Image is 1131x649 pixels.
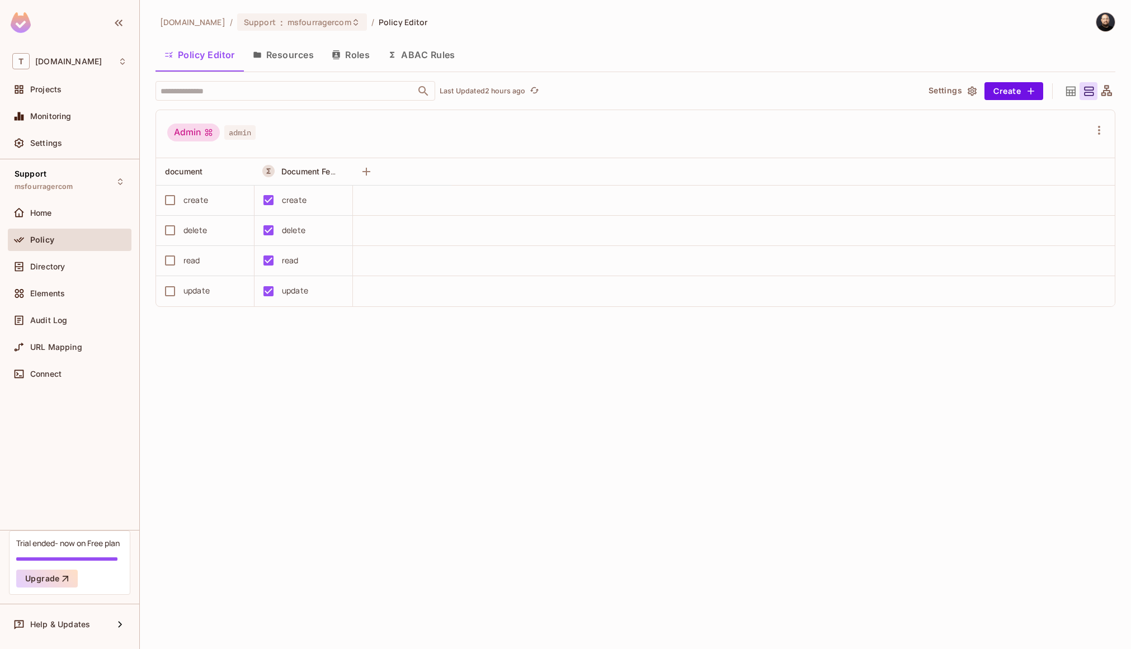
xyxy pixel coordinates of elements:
[183,224,207,236] div: delete
[165,167,202,176] span: document
[224,125,256,140] span: admin
[15,169,46,178] span: Support
[282,254,299,267] div: read
[1096,13,1115,31] img: Thomas kirk
[416,83,431,99] button: Open
[530,86,539,97] span: refresh
[30,343,82,352] span: URL Mapping
[244,41,323,69] button: Resources
[371,17,374,27] li: /
[183,254,200,267] div: read
[155,41,244,69] button: Policy Editor
[440,87,525,96] p: Last Updated 2 hours ago
[35,57,102,66] span: Workspace: tk-permit.io
[183,194,208,206] div: create
[16,570,78,588] button: Upgrade
[527,84,541,98] button: refresh
[281,166,385,177] span: Document Features_Subset
[30,209,52,217] span: Home
[183,285,210,297] div: update
[230,17,233,27] li: /
[30,85,62,94] span: Projects
[924,82,980,100] button: Settings
[379,41,464,69] button: ABAC Rules
[282,285,308,297] div: update
[30,262,65,271] span: Directory
[323,41,379,69] button: Roles
[525,84,541,98] span: Click to refresh data
[379,17,428,27] span: Policy Editor
[262,165,275,177] button: A Resource Set is a dynamically conditioned resource, defined by real-time criteria.
[11,12,31,33] img: SReyMgAAAABJRU5ErkJggg==
[280,18,284,27] span: :
[12,53,30,69] span: T
[282,224,305,236] div: delete
[160,17,225,27] span: the active workspace
[30,235,54,244] span: Policy
[30,316,67,325] span: Audit Log
[30,139,62,148] span: Settings
[30,289,65,298] span: Elements
[244,17,276,27] span: Support
[984,82,1043,100] button: Create
[282,194,307,206] div: create
[30,620,90,629] span: Help & Updates
[288,17,351,27] span: msfourragercom
[167,124,220,141] div: Admin
[15,182,73,191] span: msfourragercom
[16,538,120,548] div: Trial ended- now on Free plan
[30,369,62,378] span: Connect
[30,112,72,121] span: Monitoring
